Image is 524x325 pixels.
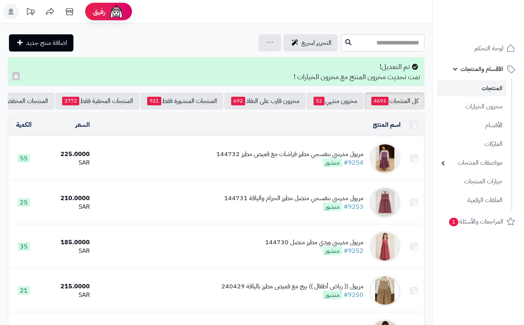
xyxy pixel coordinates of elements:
span: 692 [231,97,245,105]
span: 25 [18,198,30,207]
a: مخزون قارب على النفاذ692 [224,92,306,110]
a: المنتجات المخفية فقط3772 [55,92,139,110]
span: 35 [18,242,30,251]
div: 210.0000 [42,194,90,203]
div: SAR [42,202,90,211]
span: 4693 [371,97,389,105]
div: SAR [42,158,90,167]
a: لوحة التحكم [437,39,519,58]
div: 215.0000 [42,282,90,291]
div: مريول مدرسي بنفسجي متصل مطرز الحزام والياقة 144731 [224,194,364,203]
div: 185.0000 [42,238,90,247]
a: #9252 [344,246,364,256]
span: 55 [18,154,30,163]
div: مريول مدرسي وردي مطرز متصل 144730 [265,238,364,247]
img: ai-face.png [109,4,124,20]
div: SAR [42,247,90,256]
span: 52 [314,97,324,105]
div: 225.0000 [42,150,90,159]
a: تحديثات المنصة [21,4,40,21]
span: منشور [323,202,342,211]
a: الأقسام [437,117,506,134]
a: المنتجات المنشورة فقط921 [140,92,223,110]
a: الماركات [437,136,506,153]
span: 921 [147,97,161,105]
span: الأقسام والمنتجات [460,64,503,75]
a: المراجعات والأسئلة1 [437,212,519,231]
div: تم التعديل! تمت تحديث مخزون المنتج مع مخزون الخيارات ! [8,57,424,86]
div: SAR [42,291,90,300]
a: اضافة منتج جديد [9,34,73,52]
a: الملفات الرقمية [437,192,506,209]
a: كل المنتجات4693 [364,92,424,110]
span: رفيق [93,7,105,16]
span: منشور [323,247,342,255]
img: مريول (( رياض أطفال )) بيج مع قميص مطرز بالياقة 240429 [369,275,401,306]
img: مريول مدرسي بنفسجي متصل مطرز الحزام والياقة 144731 [369,187,401,218]
a: السعر [75,120,90,130]
a: خيارات المنتجات [437,173,506,190]
span: منشور [323,291,342,299]
a: #9250 [344,290,364,300]
div: مريول مدرسي بنفسجي مطرز فراشات مع قميص مطرز 144732 [216,150,364,159]
span: منشور [323,158,342,167]
a: التحرير لسريع [283,34,338,52]
span: 1 [449,218,458,226]
a: المنتجات [437,80,506,96]
img: logo-2.png [471,21,517,37]
span: 21 [18,286,30,295]
div: مريول (( رياض أطفال )) بيج مع قميص مطرز بالياقة 240429 [221,282,364,291]
span: اضافة منتج جديد [26,38,67,48]
a: #9254 [344,158,364,167]
img: مريول مدرسي وردي مطرز متصل 144730 [369,231,401,262]
a: اسم المنتج [373,120,401,130]
a: الكمية [16,120,32,130]
img: مريول مدرسي بنفسجي مطرز فراشات مع قميص مطرز 144732 [369,143,401,174]
span: المراجعات والأسئلة [448,216,503,227]
a: مخزون منتهي52 [307,92,364,110]
span: لوحة التحكم [474,43,503,54]
button: × [12,72,20,80]
span: التحرير لسريع [301,38,332,48]
a: مواصفات المنتجات [437,155,506,171]
a: #9253 [344,202,364,211]
span: 3772 [62,97,79,105]
a: مخزون الخيارات [437,98,506,115]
